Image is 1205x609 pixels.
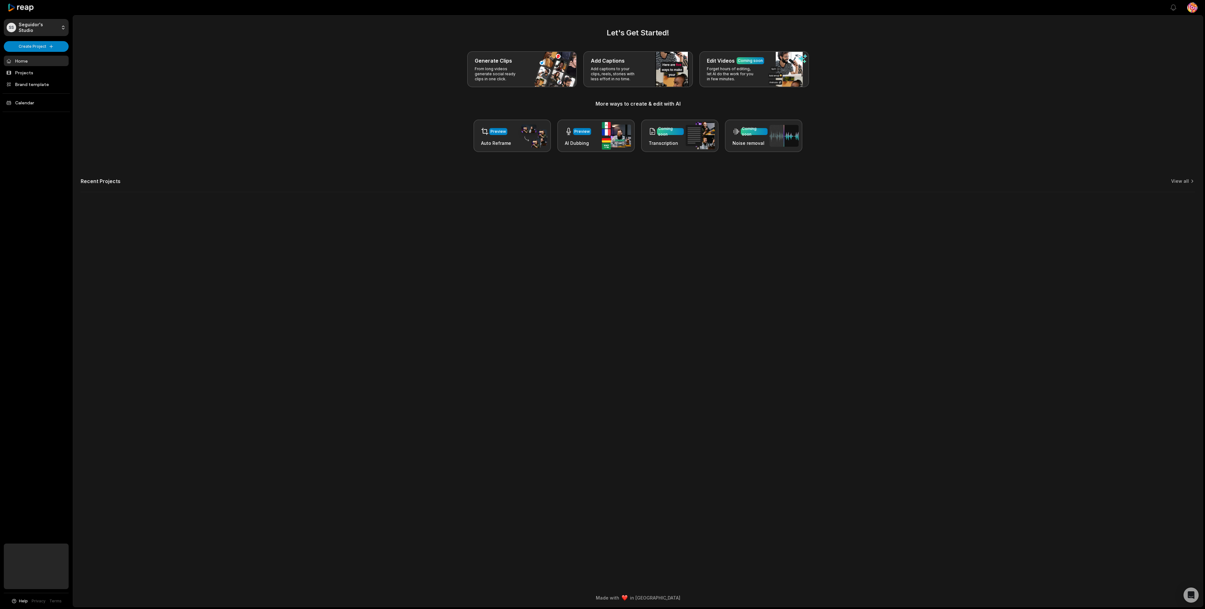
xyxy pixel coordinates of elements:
[4,41,69,52] button: Create Project
[707,57,735,65] h3: Edit Videos
[49,598,62,604] a: Terms
[7,23,16,32] div: SS
[475,57,512,65] h3: Generate Clips
[738,58,763,64] div: Coming soon
[11,598,28,604] button: Help
[649,140,684,146] h3: Transcription
[4,97,69,108] a: Calendar
[707,66,756,82] p: Forget hours of editing, let AI do the work for you in few minutes.
[32,598,46,604] a: Privacy
[81,178,120,184] h2: Recent Projects
[742,126,766,137] div: Coming soon
[79,594,1197,601] div: Made with in [GEOGRAPHIC_DATA]
[591,57,625,65] h3: Add Captions
[732,140,768,146] h3: Noise removal
[475,66,524,82] p: From long videos generate social ready clips in one click.
[574,129,590,134] div: Preview
[19,598,28,604] span: Help
[658,126,683,137] div: Coming soon
[591,66,640,82] p: Add captions to your clips, reels, stories with less effort in no time.
[4,67,69,78] a: Projects
[1183,587,1199,603] div: Open Intercom Messenger
[565,140,591,146] h3: AI Dubbing
[769,125,799,147] img: noise_removal.png
[81,27,1195,39] h2: Let's Get Started!
[686,122,715,149] img: transcription.png
[1171,178,1189,184] a: View all
[622,595,627,601] img: heart emoji
[518,124,547,148] img: auto_reframe.png
[19,22,59,33] p: Seguidor's Studio
[81,100,1195,108] h3: More ways to create & edit with AI
[602,122,631,150] img: ai_dubbing.png
[4,56,69,66] a: Home
[4,79,69,89] a: Brand template
[481,140,511,146] h3: Auto Reframe
[491,129,506,134] div: Preview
